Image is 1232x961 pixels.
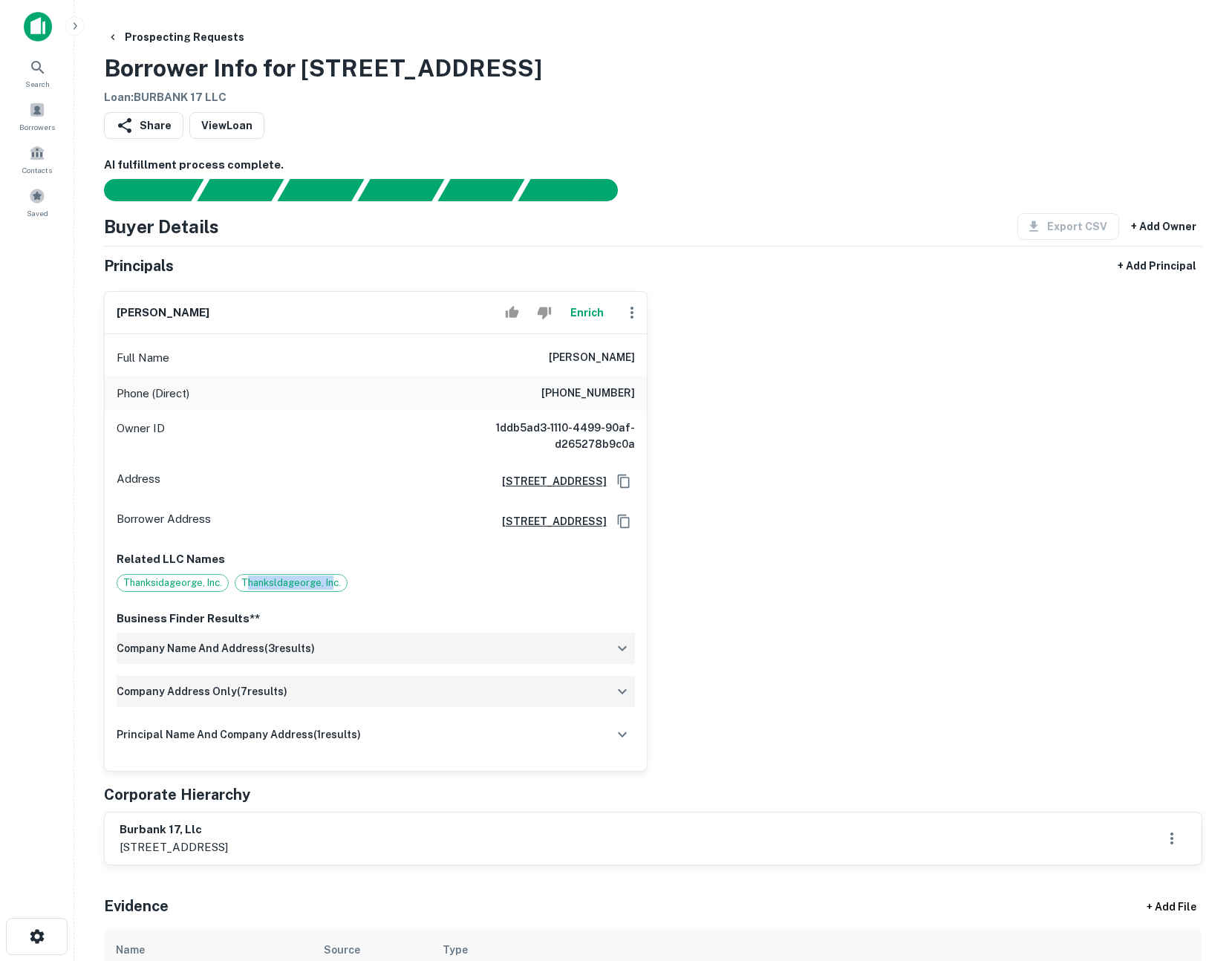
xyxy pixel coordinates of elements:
[117,385,189,403] p: Phone (Direct)
[1112,253,1202,279] button: + Add Principal
[541,385,635,403] h6: [PHONE_NUMBER]
[490,473,607,489] a: [STREET_ADDRESS]
[25,78,50,90] span: Search
[518,179,636,201] div: AI fulfillment process complete.
[117,640,315,657] h6: company name and address ( 3 results)
[104,213,219,240] h4: Buyer Details
[235,576,347,590] span: Thanksldageorge, Inc.
[490,513,607,530] a: [STREET_ADDRESS]
[549,349,635,367] h6: [PERSON_NAME]
[104,157,1202,174] h6: AI fulfillment process complete.
[189,112,264,139] a: ViewLoan
[197,179,284,201] div: Your request is received and processing...
[1119,893,1223,920] div: + Add File
[24,12,52,42] img: capitalize-icon.png
[104,112,183,139] button: Share
[277,179,364,201] div: Documents found, AI parsing details...
[120,821,228,838] h6: burbank 17, llc
[117,576,228,590] span: Thanksidageorge, Inc.
[4,53,70,93] a: Search
[4,182,70,222] a: Saved
[104,255,174,277] h5: Principals
[4,139,70,179] a: Contacts
[117,683,287,700] h6: company address only ( 7 results)
[1158,842,1232,913] iframe: Chat Widget
[613,470,635,492] button: Copy Address
[357,179,444,201] div: Principals found, AI now looking for contact information...
[22,164,52,176] span: Contacts
[324,941,360,959] div: Source
[104,89,542,106] h6: Loan : BURBANK 17 LLC
[117,610,635,628] p: Business Finder Results**
[117,470,160,492] p: Address
[86,179,198,201] div: Sending borrower request to AI...
[19,121,55,133] span: Borrowers
[613,510,635,532] button: Copy Address
[499,298,525,328] button: Accept
[117,420,165,452] p: Owner ID
[531,298,557,328] button: Reject
[457,420,635,452] h6: 1ddb5ad3-1110-4499-90af-d265278b9c0a
[117,510,211,532] p: Borrower Address
[117,550,635,568] p: Related LLC Names
[104,784,250,806] h5: Corporate Hierarchy
[117,726,361,743] h6: principal name and company address ( 1 results)
[437,179,524,201] div: Principals found, still searching for contact information. This may take time...
[27,207,48,219] span: Saved
[120,838,228,856] p: [STREET_ADDRESS]
[1125,213,1202,240] button: + Add Owner
[4,96,70,136] a: Borrowers
[104,895,169,917] h5: Evidence
[117,349,169,367] p: Full Name
[564,298,611,328] button: Enrich
[101,24,250,51] button: Prospecting Requests
[443,941,468,959] div: Type
[117,304,209,322] h6: [PERSON_NAME]
[104,51,542,86] h3: Borrower Info for [STREET_ADDRESS]
[116,941,145,959] div: Name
